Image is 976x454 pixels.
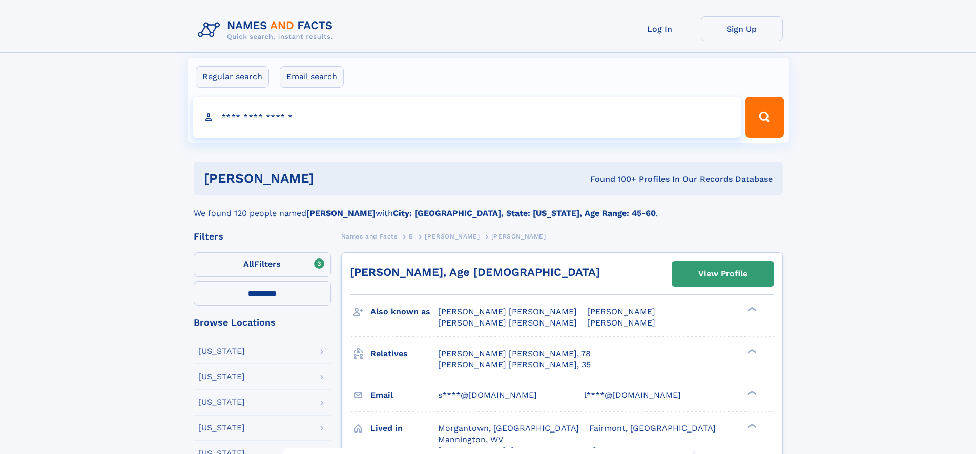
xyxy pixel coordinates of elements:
[745,348,757,354] div: ❯
[198,373,245,381] div: [US_STATE]
[194,318,331,327] div: Browse Locations
[393,208,656,218] b: City: [GEOGRAPHIC_DATA], State: [US_STATE], Age Range: 45-60
[438,348,591,359] a: [PERSON_NAME] [PERSON_NAME], 78
[341,230,398,243] a: Names and Facts
[698,262,747,286] div: View Profile
[589,423,716,433] span: Fairmont, [GEOGRAPHIC_DATA]
[409,230,413,243] a: B
[745,97,783,138] button: Search Button
[370,345,438,362] h3: Relatives
[198,424,245,432] div: [US_STATE]
[745,306,757,313] div: ❯
[745,389,757,396] div: ❯
[370,303,438,320] h3: Also known as
[438,423,579,433] span: Morgantown, [GEOGRAPHIC_DATA]
[587,307,655,316] span: [PERSON_NAME]
[438,307,577,316] span: [PERSON_NAME] [PERSON_NAME]
[193,97,741,138] input: search input
[204,172,452,185] h1: [PERSON_NAME]
[370,386,438,404] h3: Email
[452,174,773,185] div: Found 100+ Profiles In Our Records Database
[425,230,480,243] a: [PERSON_NAME]
[491,233,546,240] span: [PERSON_NAME]
[194,195,783,220] div: We found 120 people named with .
[194,16,341,44] img: Logo Names and Facts
[619,16,701,41] a: Log In
[438,435,503,444] span: Mannington, WV
[425,233,480,240] span: [PERSON_NAME]
[243,259,254,269] span: All
[409,233,413,240] span: B
[196,66,269,88] label: Regular search
[745,422,757,429] div: ❯
[280,66,344,88] label: Email search
[587,318,655,328] span: [PERSON_NAME]
[370,420,438,437] h3: Lived in
[198,398,245,406] div: [US_STATE]
[438,318,577,328] span: [PERSON_NAME] [PERSON_NAME]
[306,208,376,218] b: [PERSON_NAME]
[194,252,331,277] label: Filters
[672,262,774,286] a: View Profile
[198,347,245,355] div: [US_STATE]
[350,266,600,278] a: [PERSON_NAME], Age [DEMOGRAPHIC_DATA]
[438,359,591,371] a: [PERSON_NAME] [PERSON_NAME], 35
[194,232,331,241] div: Filters
[701,16,783,41] a: Sign Up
